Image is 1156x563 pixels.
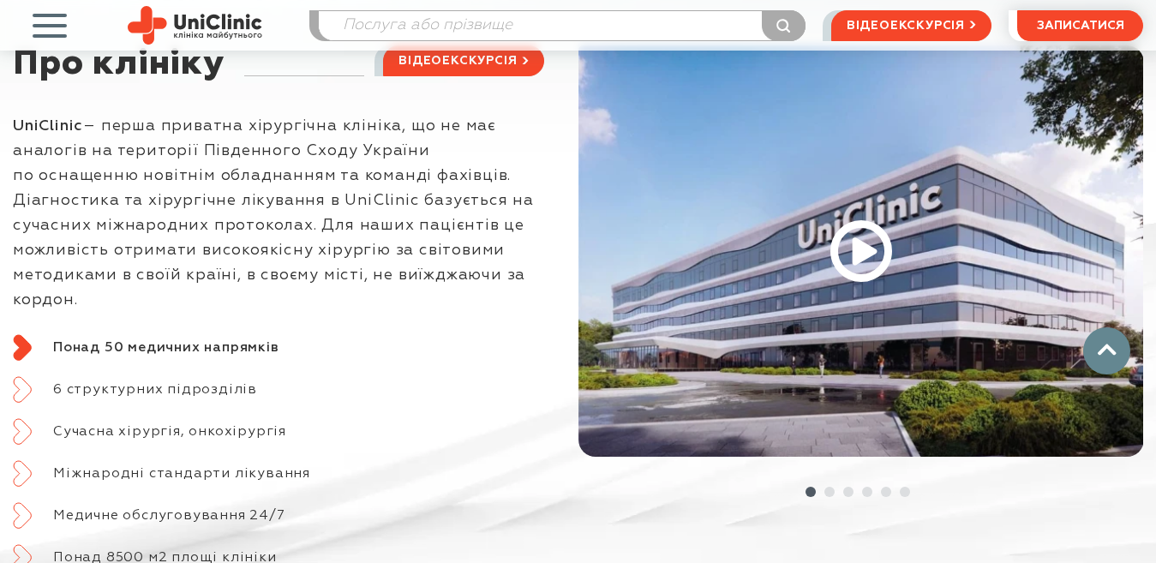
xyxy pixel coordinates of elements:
[13,376,257,403] a: 6 структурних підрозділів
[1037,20,1124,32] span: записатися
[319,11,805,40] input: Послуга або прізвище
[13,45,225,110] div: Про клініку
[847,11,965,40] span: відеоекскурсія
[398,46,517,75] span: відеоекскурсія
[13,118,534,308] span: – перша приватна хірургічна клініка, що не має аналогів на території Південного Сходу України по ...
[1017,10,1143,41] button: записатися
[13,118,83,134] strong: UniСlinic
[13,460,310,487] a: Міжнародні стандарти лікування
[383,45,543,76] a: відеоекскурсія
[13,418,286,445] a: Сучасна хірургія, онкохірургія
[13,334,279,361] a: Понад 50 медичних напрямків
[13,502,285,529] a: Медичне обслуговування 24/7
[128,6,262,45] img: Uniclinic
[831,10,991,41] a: відеоекскурсія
